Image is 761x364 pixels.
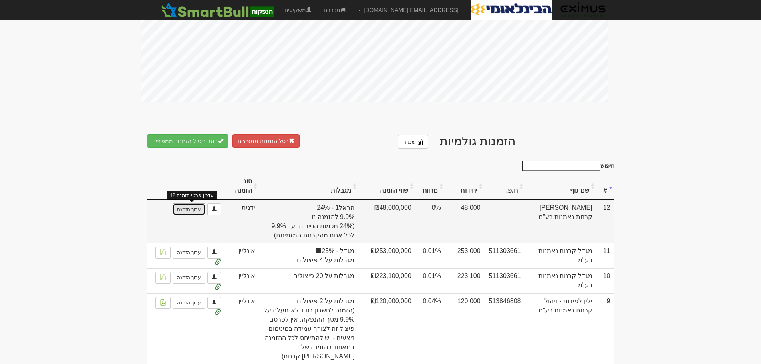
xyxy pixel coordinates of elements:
[525,200,596,243] td: [PERSON_NAME] קרנות נאמנות בע"מ
[417,139,423,145] img: excel-file-black.png
[525,268,596,293] td: מגדל קרנות נאמנות בע"מ
[525,173,596,200] th: שם גוף: activate to sort column ascending
[415,200,445,243] td: 0%
[398,135,428,149] a: שמור
[147,134,229,148] button: הסר ביטול הזמנות ממפיצים
[596,293,614,364] td: 9
[525,293,596,364] td: ילין לפידות - ניהול קרנות נאמנות בע"מ
[445,200,485,243] td: 48,000
[596,200,614,243] td: 12
[358,173,415,200] th: שווי הזמנה: activate to sort column ascending
[263,297,354,306] span: מגבלות על 2 פיצולים
[225,243,260,268] td: אונליין
[519,161,614,171] label: חיפוש
[596,243,614,268] td: 11
[225,173,260,200] th: סוג הזמנה: activate to sort column ascending
[445,173,485,200] th: יחידות: activate to sort column ascending
[485,293,525,364] td: 513846808
[263,222,354,240] span: (24% מכמות הניירות, עד 9.9% לכל אחת מהקרנות המזמינות)
[259,173,358,200] th: מגבלות: activate to sort column ascending
[445,268,485,293] td: סה״כ 476100 יחידות עבור מגדל קרנות נאמנות בע"מ 0.01 %
[159,2,276,18] img: SmartBull Logo
[173,297,205,309] a: ערוך הזמנה
[232,134,300,148] button: בטל הזמנות ממפיצים
[263,256,354,265] span: מגבלות על 4 פיצולים
[415,293,445,364] td: 0.04%
[522,161,600,171] input: חיפוש
[525,243,596,268] td: מגדל קרנות נאמנות בע"מ
[596,268,614,293] td: 10
[225,200,260,243] td: ידנית
[225,293,260,364] td: אונליין
[485,243,525,268] td: 511303661
[358,268,415,293] td: ₪223,100,000
[485,173,525,200] th: ח.פ.: activate to sort column ascending
[225,268,260,293] td: אונליין
[173,203,205,215] a: ערוך הזמנה
[147,134,614,149] h2: הזמנות גולמיות
[263,247,354,256] span: מגדל - 25%
[358,293,415,364] td: ₪120,000,000
[596,173,614,200] th: #: activate to sort column ascending
[263,203,354,213] span: הראל1 - 24%
[358,200,415,243] td: ₪48,000,000
[173,272,205,284] a: ערוך הזמנה
[415,243,445,268] td: 0.01%
[263,272,354,281] span: מגבלות על 20 פיצולים
[358,243,415,268] td: ₪253,000,000
[415,268,445,293] td: 0.01%
[167,191,217,200] div: עדכון פרטי הזמנה 12
[173,247,205,259] a: ערוך הזמנה
[160,274,166,280] img: pdf-file-icon.png
[263,213,354,222] span: 9.9% להזמנה זו
[445,243,485,268] td: סה״כ 476100 יחידות עבור מגדל קרנות נאמנות בע"מ 0.01 %
[160,299,166,306] img: pdf-file-icon.png
[445,293,485,364] td: 120,000
[485,268,525,293] td: 511303661
[415,173,445,200] th: מרווח: activate to sort column ascending
[263,306,354,361] span: (הזמנה לחשבון בודד לא תעלה על 9.9% מסך ההנפקה. אין לפרסם פיצול זה לצורך עמידה במינימום ניצעים - י...
[160,249,166,255] img: pdf-file-icon.png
